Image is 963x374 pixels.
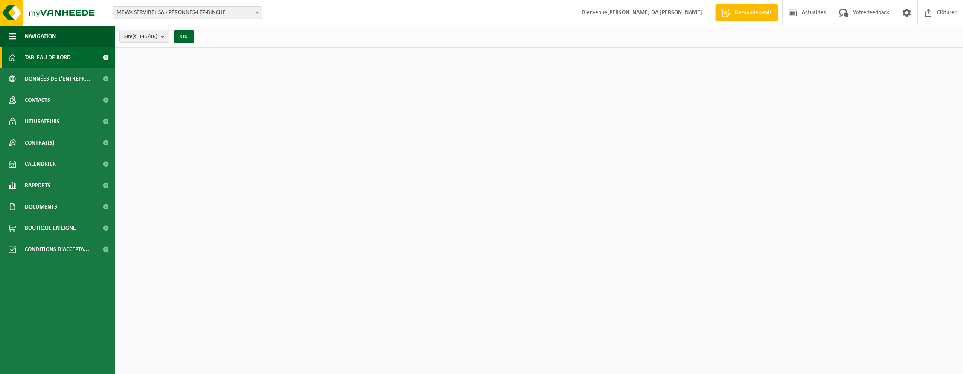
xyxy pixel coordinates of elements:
[25,47,71,68] span: Tableau de bord
[25,154,56,175] span: Calendrier
[25,239,89,260] span: Conditions d'accepta...
[140,34,157,39] count: (46/46)
[25,90,50,111] span: Contacts
[25,68,90,90] span: Données de l'entrepr...
[113,6,262,19] span: MEWA SERVIBEL SA - PÉRONNES-LEZ-BINCHE
[715,4,778,21] a: Demande devis
[25,132,54,154] span: Contrat(s)
[25,217,76,239] span: Boutique en ligne
[113,7,262,19] span: MEWA SERVIBEL SA - PÉRONNES-LEZ-BINCHE
[124,30,157,43] span: Site(s)
[607,9,702,16] strong: [PERSON_NAME] DA [PERSON_NAME]
[25,111,60,132] span: Utilisateurs
[25,26,56,47] span: Navigation
[733,9,774,17] span: Demande devis
[25,175,51,196] span: Rapports
[25,196,57,217] span: Documents
[174,30,194,43] button: OK
[119,30,169,43] button: Site(s)(46/46)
